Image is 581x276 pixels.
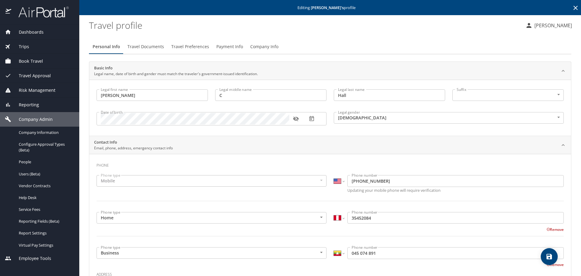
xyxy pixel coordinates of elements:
img: icon-airportal.png [5,6,12,18]
div: Business [97,247,327,259]
span: Service Fees [19,207,72,212]
div: Mobile [97,175,327,187]
p: Legal name, date of birth and gender must match the traveler's government-issued identification. [94,71,258,77]
span: Travel Preferences [171,43,209,51]
div: [DEMOGRAPHIC_DATA] [334,112,564,124]
span: Company Admin [11,116,53,123]
span: Travel Approval [11,72,51,79]
div: Profile [89,39,571,54]
span: Users (Beta) [19,171,72,177]
div: Home [97,212,327,224]
span: Vendor Contracts [19,183,72,189]
h1: Travel profile [89,16,520,35]
button: Remove [547,262,564,267]
span: People [19,159,72,165]
span: Company Info [250,43,278,51]
div: Basic InfoLegal name, date of birth and gender must match the traveler's government-issued identi... [89,62,571,80]
span: Book Travel [11,58,43,65]
h2: Contact Info [94,139,173,145]
span: Risk Management [11,87,55,94]
span: Travel Documents [127,43,164,51]
span: Personal Info [93,43,120,51]
span: Help Desk [19,195,72,201]
span: Employee Tools [11,255,51,262]
span: Company Information [19,130,72,135]
p: Email, phone, address, emergency contact info [94,145,173,151]
span: Reporting [11,101,39,108]
img: airportal-logo.png [12,6,69,18]
p: [PERSON_NAME] [533,22,572,29]
span: Report Settings [19,230,72,236]
span: Configure Approval Types (Beta) [19,141,72,153]
span: Virtual Pay Settings [19,242,72,248]
div: ​ [452,89,564,101]
span: Payment Info [216,43,243,51]
strong: [PERSON_NAME] 's [311,5,344,10]
h3: Phone [97,159,564,169]
h2: Basic Info [94,65,258,71]
span: Trips [11,43,29,50]
button: save [541,248,558,265]
div: Basic InfoLegal name, date of birth and gender must match the traveler's government-issued identi... [89,80,571,136]
span: Dashboards [11,29,44,35]
div: Contact InfoEmail, phone, address, emergency contact info [89,136,571,154]
button: [PERSON_NAME] [523,20,574,31]
button: Remove [547,227,564,232]
span: Reporting Fields (Beta) [19,218,72,224]
p: Updating your mobile phone will require verification [347,188,564,192]
p: Editing profile [81,6,579,10]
